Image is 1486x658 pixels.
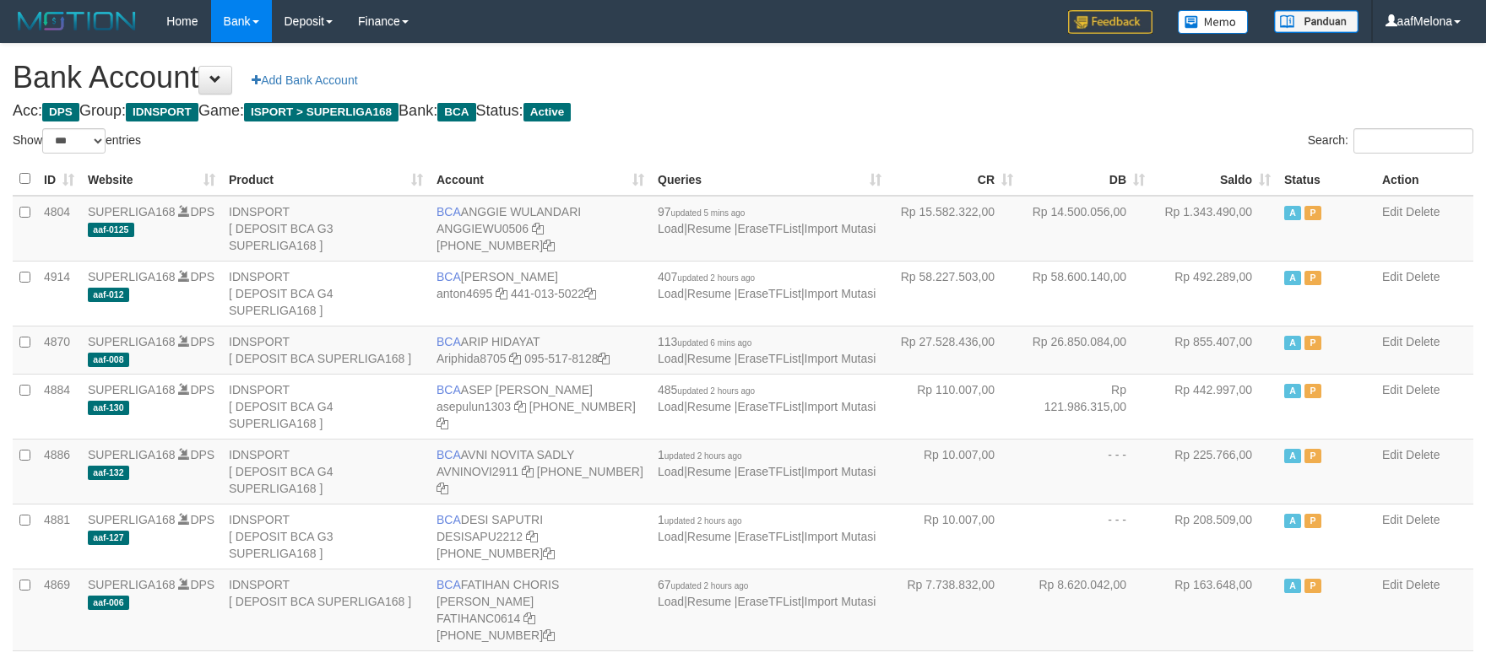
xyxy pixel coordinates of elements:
img: MOTION_logo.png [13,8,141,34]
a: anton4695 [437,287,492,300]
a: Copy 4062280135 to clipboard [437,482,448,495]
a: FATIHANC0614 [437,612,520,625]
td: - - - [1020,439,1152,504]
a: Delete [1406,335,1440,348]
h4: Acc: Group: Game: Bank: Status: [13,103,1473,120]
td: Rp 58.600.140,00 [1020,261,1152,326]
a: EraseTFList [737,595,800,608]
a: EraseTFList [737,352,800,365]
span: Active [1284,271,1301,285]
td: 4881 [37,504,81,569]
span: BCA [437,513,461,526]
a: Copy 4062213373 to clipboard [543,239,555,252]
span: aaf-008 [88,353,129,367]
span: | | | [658,578,876,608]
th: Account: activate to sort column ascending [430,163,651,196]
a: Resume [687,287,731,300]
a: Delete [1406,513,1440,526]
a: Copy anton4695 to clipboard [496,287,507,300]
span: Paused [1304,384,1321,398]
span: BCA [437,335,461,348]
span: Paused [1304,271,1321,285]
a: Ariphida8705 [437,352,507,365]
td: 4884 [37,374,81,439]
span: BCA [437,205,461,218]
a: Copy 0955178128 to clipboard [598,352,610,365]
span: Paused [1304,449,1321,463]
td: DPS [81,504,222,569]
th: Action [1375,163,1473,196]
a: Copy DESISAPU2212 to clipboard [526,530,538,543]
th: ID: activate to sort column ascending [37,163,81,196]
a: SUPERLIGA168 [88,205,176,218]
a: Delete [1406,448,1440,461]
span: Active [1284,514,1301,528]
a: Import Mutasi [805,352,876,365]
td: Rp 7.738.832,00 [888,569,1020,650]
a: Resume [687,595,731,608]
td: DESI SAPUTRI [PHONE_NUMBER] [430,504,651,569]
th: Product: activate to sort column ascending [222,163,430,196]
span: aaf-127 [88,531,129,545]
span: 485 [658,383,755,396]
td: Rp 58.227.503,00 [888,261,1020,326]
td: Rp 163.648,00 [1152,569,1277,650]
span: ISPORT > SUPERLIGA168 [244,103,399,121]
span: aaf-0125 [88,223,134,237]
img: Feedback.jpg [1068,10,1152,34]
td: DPS [81,196,222,262]
td: DPS [81,439,222,504]
a: EraseTFList [737,400,800,413]
a: Copy 4062281727 to clipboard [543,628,555,642]
a: Load [658,465,684,478]
a: Copy FATIHANC0614 to clipboard [523,612,535,625]
a: Delete [1406,270,1440,283]
span: BCA [437,270,461,283]
span: 407 [658,270,755,283]
th: Website: activate to sort column ascending [81,163,222,196]
td: Rp 15.582.322,00 [888,196,1020,262]
td: ASEP [PERSON_NAME] [PHONE_NUMBER] [430,374,651,439]
span: 97 [658,205,745,218]
span: DPS [42,103,79,121]
a: EraseTFList [737,530,800,543]
td: Rp 208.509,00 [1152,504,1277,569]
span: | | | [658,513,876,543]
td: IDNSPORT [ DEPOSIT BCA G4 SUPERLIGA168 ] [222,261,430,326]
td: DPS [81,569,222,650]
span: Active [1284,206,1301,220]
a: Import Mutasi [805,530,876,543]
span: updated 2 hours ago [677,386,755,396]
td: 4914 [37,261,81,326]
span: BCA [437,448,461,461]
a: Edit [1382,513,1402,526]
a: Edit [1382,383,1402,396]
a: Copy AVNINOVI2911 to clipboard [522,465,534,478]
td: IDNSPORT [ DEPOSIT BCA G4 SUPERLIGA168 ] [222,439,430,504]
a: Edit [1382,270,1402,283]
td: Rp 27.528.436,00 [888,326,1020,374]
span: | | | [658,205,876,235]
a: Load [658,530,684,543]
a: ANGGIEWU0506 [437,222,529,235]
td: IDNSPORT [ DEPOSIT BCA SUPERLIGA168 ] [222,326,430,374]
span: updated 2 hours ago [664,451,742,461]
span: BCA [437,103,475,121]
td: Rp 855.407,00 [1152,326,1277,374]
td: Rp 10.007,00 [888,439,1020,504]
span: 67 [658,578,748,591]
a: Load [658,400,684,413]
input: Search: [1353,128,1473,154]
span: | | | [658,448,876,478]
span: Active [1284,384,1301,398]
td: 4804 [37,196,81,262]
span: BCA [437,578,461,591]
span: | | | [658,270,876,300]
th: Status [1277,163,1375,196]
a: Resume [687,400,731,413]
a: Copy asepulun1303 to clipboard [514,400,526,413]
a: Copy ANGGIEWU0506 to clipboard [532,222,544,235]
span: Active [1284,336,1301,350]
span: | | | [658,335,876,365]
td: AVNI NOVITA SADLY [PHONE_NUMBER] [430,439,651,504]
